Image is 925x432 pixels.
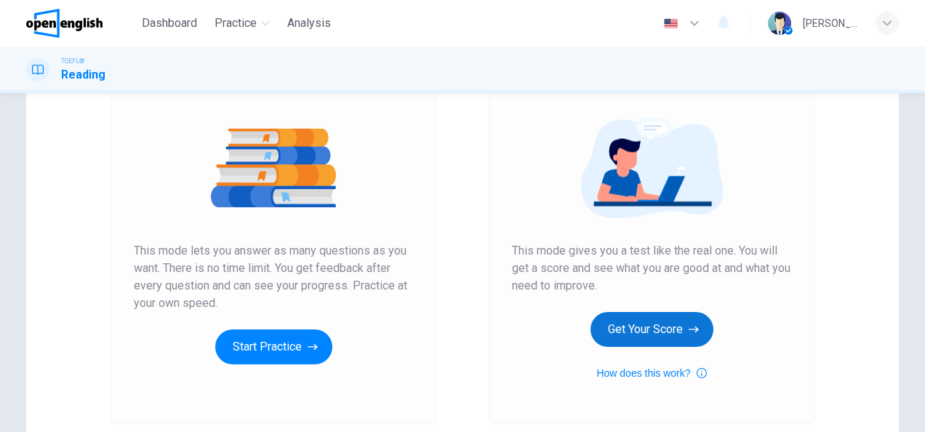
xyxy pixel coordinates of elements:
[287,15,331,32] span: Analysis
[215,329,332,364] button: Start Practice
[134,242,413,312] span: This mode lets you answer as many questions as you want. There is no time limit. You get feedback...
[61,56,84,66] span: TOEFL®
[590,312,713,347] button: Get Your Score
[26,9,136,38] a: OpenEnglish logo
[662,18,680,29] img: en
[215,15,257,32] span: Practice
[61,66,105,84] h1: Reading
[512,242,791,295] span: This mode gives you a test like the real one. You will get a score and see what you are good at a...
[142,15,197,32] span: Dashboard
[281,10,337,36] button: Analysis
[768,12,791,35] img: Profile picture
[136,10,203,36] button: Dashboard
[803,15,858,32] div: [PERSON_NAME]
[209,10,276,36] button: Practice
[596,364,706,382] button: How does this work?
[26,9,103,38] img: OpenEnglish logo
